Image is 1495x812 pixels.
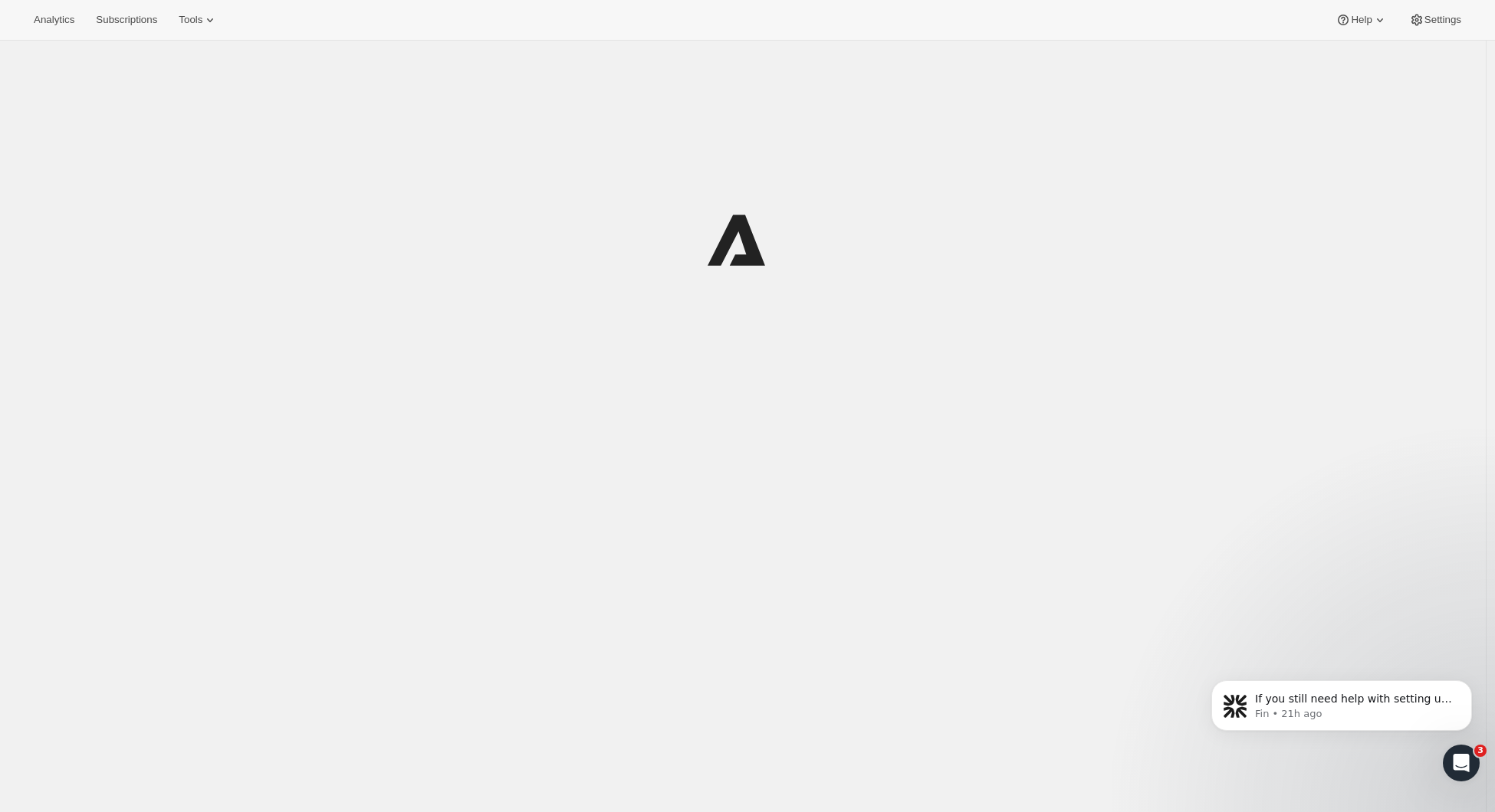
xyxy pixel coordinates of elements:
[96,14,157,26] span: Subscriptions
[87,9,166,31] button: Subscriptions
[34,14,74,26] span: Analytics
[1474,745,1487,757] span: 3
[1188,648,1495,771] iframe: Intercom notifications message
[1326,9,1396,31] button: Help
[1400,9,1470,31] button: Settings
[169,9,227,31] button: Tools
[179,14,202,26] span: Tools
[1351,14,1372,26] span: Help
[1424,14,1461,26] span: Settings
[25,9,84,31] button: Analytics
[1443,745,1480,781] iframe: Intercom live chat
